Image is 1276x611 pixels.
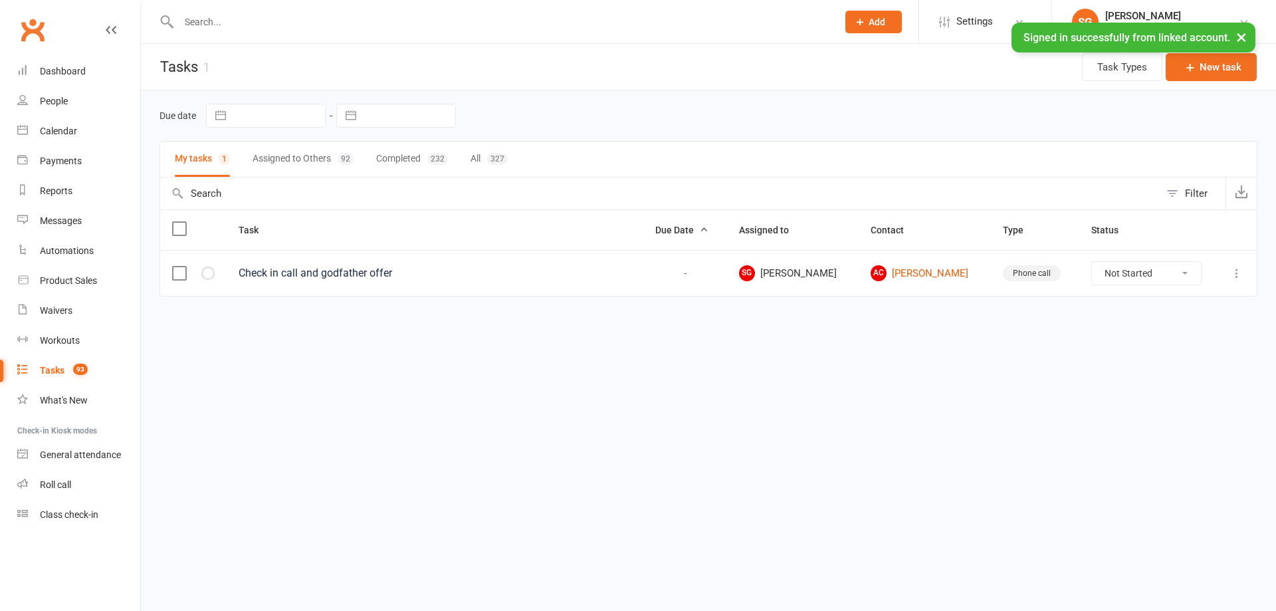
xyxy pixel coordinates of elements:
[17,326,140,356] a: Workouts
[40,66,86,76] div: Dashboard
[956,7,993,37] span: Settings
[40,365,64,376] div: Tasks
[40,275,97,286] div: Product Sales
[487,153,508,165] div: 327
[1229,23,1253,51] button: ×
[376,142,448,177] button: Completed232
[73,364,88,375] span: 93
[17,146,140,176] a: Payments
[219,153,230,165] div: 1
[239,267,631,280] div: Check in call and godfather offer
[739,222,803,238] button: Assigned to
[17,386,140,416] a: What's New
[17,86,140,116] a: People
[871,265,978,281] a: AC[PERSON_NAME]
[203,59,210,75] div: 1
[871,265,887,281] span: AC
[471,142,508,177] button: All327
[40,245,94,256] div: Automations
[40,156,82,166] div: Payments
[1003,225,1038,235] span: Type
[1003,265,1061,281] div: Phone call
[253,142,354,177] button: Assigned to Others92
[17,500,140,530] a: Class kiosk mode
[1185,185,1208,201] div: Filter
[40,479,71,490] div: Roll call
[16,13,49,47] a: Clubworx
[175,142,230,177] button: My tasks1
[175,13,828,31] input: Search...
[141,44,210,90] h1: Tasks
[739,225,803,235] span: Assigned to
[871,222,918,238] button: Contact
[159,110,196,121] label: Due date
[40,395,88,406] div: What's New
[40,96,68,106] div: People
[17,57,140,86] a: Dashboard
[1003,222,1038,238] button: Type
[17,176,140,206] a: Reports
[17,236,140,266] a: Automations
[871,225,918,235] span: Contact
[17,356,140,386] a: Tasks 93
[239,222,273,238] button: Task
[1023,31,1230,44] span: Signed in successfully from linked account.
[40,126,77,136] div: Calendar
[1105,22,1239,34] div: Beyond Transformation Burleigh
[40,185,72,196] div: Reports
[40,449,121,460] div: General attendance
[17,116,140,146] a: Calendar
[239,225,273,235] span: Task
[1166,53,1257,81] button: New task
[845,11,902,33] button: Add
[1082,53,1162,81] button: Task Types
[160,178,1160,209] input: Search
[17,206,140,236] a: Messages
[427,153,448,165] div: 232
[40,335,80,346] div: Workouts
[338,153,354,165] div: 92
[17,470,140,500] a: Roll call
[17,266,140,296] a: Product Sales
[1160,178,1225,209] button: Filter
[17,296,140,326] a: Waivers
[655,225,708,235] span: Due Date
[40,215,82,226] div: Messages
[655,222,708,238] button: Due Date
[17,440,140,470] a: General attendance kiosk mode
[739,265,755,281] span: SG
[1091,222,1133,238] button: Status
[40,509,98,520] div: Class check-in
[1105,10,1239,22] div: [PERSON_NAME]
[1072,9,1099,35] div: SG
[655,268,715,279] div: -
[739,265,847,281] span: [PERSON_NAME]
[1091,225,1133,235] span: Status
[869,17,885,27] span: Add
[40,305,72,316] div: Waivers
